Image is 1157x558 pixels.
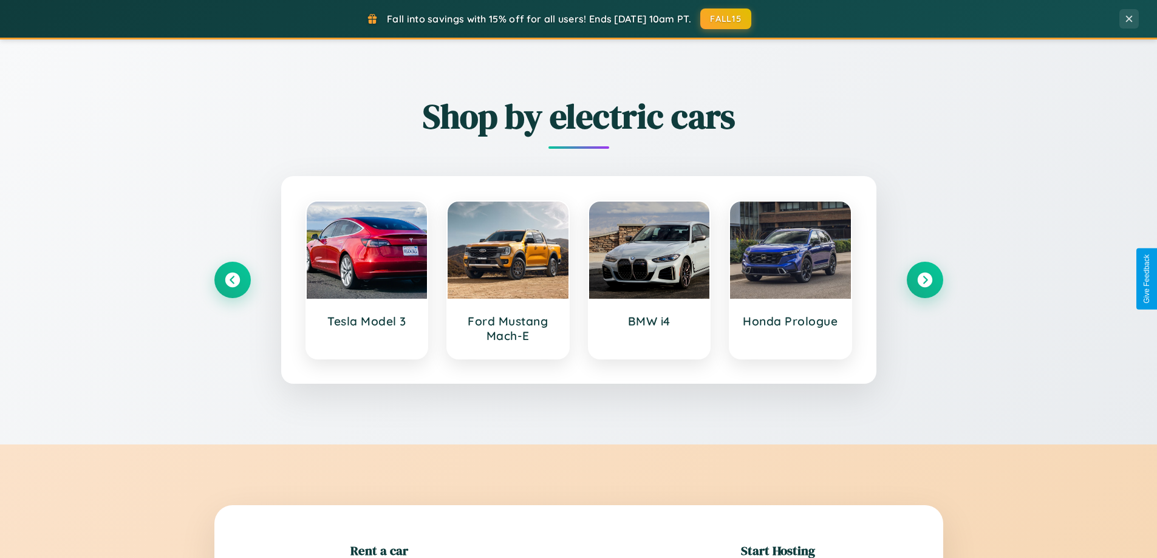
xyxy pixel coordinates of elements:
h3: Tesla Model 3 [319,314,415,328]
span: Fall into savings with 15% off for all users! Ends [DATE] 10am PT. [387,13,691,25]
h3: Ford Mustang Mach-E [460,314,556,343]
h2: Shop by electric cars [214,93,943,140]
button: FALL15 [700,9,751,29]
h3: Honda Prologue [742,314,839,328]
h3: BMW i4 [601,314,698,328]
div: Give Feedback [1142,254,1151,304]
